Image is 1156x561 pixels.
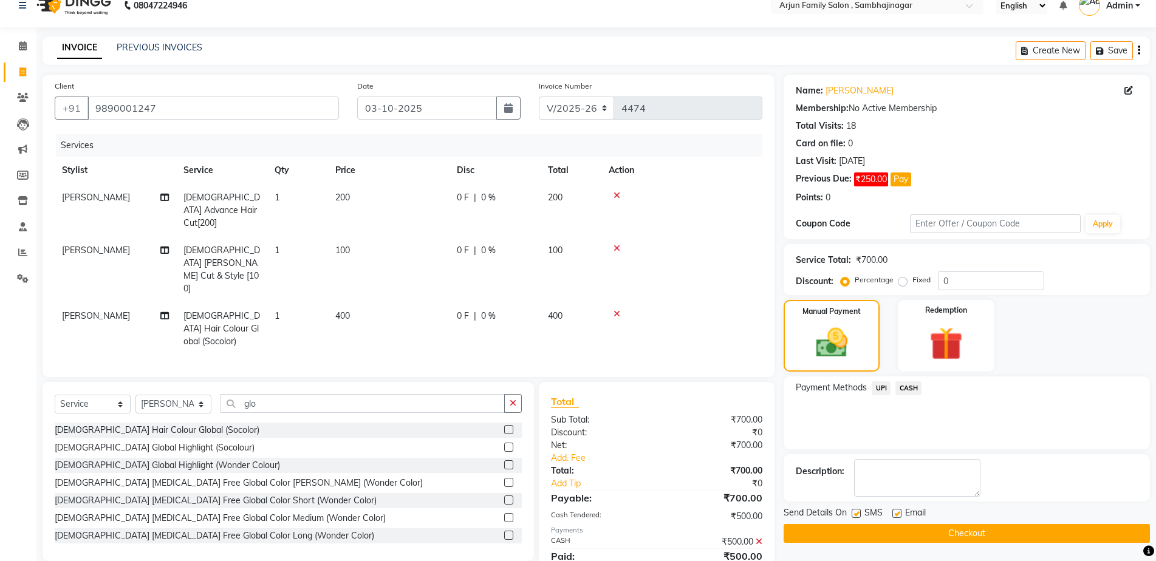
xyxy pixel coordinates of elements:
[542,535,657,548] div: CASH
[457,310,469,322] span: 0 F
[601,157,762,184] th: Action
[55,494,377,507] div: [DEMOGRAPHIC_DATA] [MEDICAL_DATA] Free Global Color Short (Wonder Color)
[910,214,1081,233] input: Enter Offer / Coupon Code
[551,395,579,408] span: Total
[117,42,202,53] a: PREVIOUS INVOICES
[542,426,657,439] div: Discount:
[796,381,867,394] span: Payment Methods
[57,37,102,59] a: INVOICE
[675,477,771,490] div: ₹0
[542,510,657,523] div: Cash Tendered:
[55,97,89,120] button: +91
[551,525,763,535] div: Payments
[796,102,849,115] div: Membership:
[548,310,563,321] span: 400
[328,157,450,184] th: Price
[267,157,328,184] th: Qty
[62,192,130,203] span: [PERSON_NAME]
[481,244,496,257] span: 0 %
[802,306,861,317] label: Manual Payment
[55,459,280,472] div: [DEMOGRAPHIC_DATA] Global Highlight (Wonder Colour)
[481,310,496,322] span: 0 %
[275,310,279,321] span: 1
[839,155,865,168] div: [DATE]
[1086,215,1120,233] button: Apply
[335,310,350,321] span: 400
[919,323,973,364] img: _gift.svg
[657,491,771,505] div: ₹700.00
[895,381,922,395] span: CASH
[55,477,423,489] div: [DEMOGRAPHIC_DATA] [MEDICAL_DATA] Free Global Color [PERSON_NAME] (Wonder Color)
[548,245,563,256] span: 100
[183,192,260,228] span: [DEMOGRAPHIC_DATA] Advance Hair Cut[200]
[796,137,846,150] div: Card on file:
[796,155,836,168] div: Last Visit:
[856,254,888,267] div: ₹700.00
[474,191,476,204] span: |
[657,413,771,426] div: ₹700.00
[275,192,279,203] span: 1
[872,381,891,395] span: UPI
[542,464,657,477] div: Total:
[457,191,469,204] span: 0 F
[55,441,255,454] div: [DEMOGRAPHIC_DATA] Global Highlight (Socolour)
[796,120,844,132] div: Total Visits:
[62,310,130,321] span: [PERSON_NAME]
[912,274,931,285] label: Fixed
[657,426,771,439] div: ₹0
[457,244,469,257] span: 0 F
[542,439,657,452] div: Net:
[848,137,853,150] div: 0
[474,310,476,322] span: |
[542,491,657,505] div: Payable:
[657,510,771,523] div: ₹500.00
[854,172,888,186] span: ₹250.00
[542,452,772,464] a: Add. Fee
[542,477,676,490] a: Add Tip
[542,413,657,426] div: Sub Total:
[55,424,259,437] div: [DEMOGRAPHIC_DATA] Hair Colour Global (Socolor)
[657,439,771,452] div: ₹700.00
[796,102,1138,115] div: No Active Membership
[1090,41,1133,60] button: Save
[796,465,844,478] div: Description:
[450,157,541,184] th: Disc
[474,244,476,257] span: |
[796,275,833,288] div: Discount:
[55,157,176,184] th: Stylist
[796,217,910,230] div: Coupon Code
[796,191,823,204] div: Points:
[62,245,130,256] span: [PERSON_NAME]
[55,529,374,542] div: [DEMOGRAPHIC_DATA] [MEDICAL_DATA] Free Global Color Long (Wonder Color)
[826,191,830,204] div: 0
[1016,41,1086,60] button: Create New
[826,84,894,97] a: [PERSON_NAME]
[784,524,1150,543] button: Checkout
[56,134,771,157] div: Services
[539,81,592,92] label: Invoice Number
[55,512,386,525] div: [DEMOGRAPHIC_DATA] [MEDICAL_DATA] Free Global Color Medium (Wonder Color)
[855,274,894,285] label: Percentage
[87,97,339,120] input: Search by Name/Mobile/Email/Code
[183,245,260,294] span: [DEMOGRAPHIC_DATA] [PERSON_NAME] Cut & Style [100]
[176,157,267,184] th: Service
[357,81,374,92] label: Date
[657,464,771,477] div: ₹700.00
[846,120,856,132] div: 18
[55,81,74,92] label: Client
[275,245,279,256] span: 1
[864,506,883,522] span: SMS
[481,191,496,204] span: 0 %
[905,506,926,522] span: Email
[784,506,847,522] span: Send Details On
[657,535,771,548] div: ₹500.00
[806,324,858,361] img: _cash.svg
[335,245,350,256] span: 100
[796,84,823,97] div: Name:
[925,305,967,316] label: Redemption
[796,172,852,186] div: Previous Due:
[796,254,851,267] div: Service Total:
[183,310,260,347] span: [DEMOGRAPHIC_DATA] Hair Colour Global (Socolor)
[221,394,505,413] input: Search or Scan
[335,192,350,203] span: 200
